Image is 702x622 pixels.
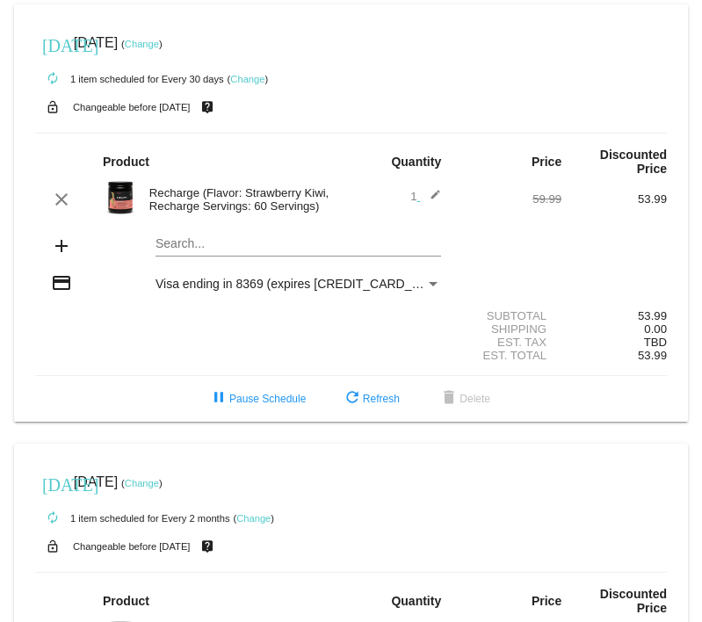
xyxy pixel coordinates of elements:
strong: Quantity [391,594,441,608]
mat-icon: edit [420,189,441,210]
a: Change [236,513,271,524]
mat-icon: refresh [342,388,363,409]
small: ( ) [121,478,163,488]
small: 1 item scheduled for Every 30 days [35,74,224,84]
mat-icon: pause [208,388,229,409]
mat-icon: lock_open [42,535,63,558]
strong: Discounted Price [600,587,667,615]
div: Recharge (Flavor: Strawberry Kiwi, Recharge Servings: 60 Servings) [141,186,351,213]
mat-icon: delete [438,388,460,409]
a: Change [125,39,159,49]
span: TBD [644,336,667,349]
span: Delete [438,393,490,405]
div: 53.99 [561,192,667,206]
span: 1 [410,190,441,203]
mat-icon: lock_open [42,96,63,119]
input: Search... [156,237,441,251]
div: 59.99 [456,192,561,206]
span: Refresh [342,393,400,405]
strong: Quantity [391,155,441,169]
small: Changeable before [DATE] [73,541,191,552]
strong: Price [532,594,561,608]
strong: Product [103,155,149,169]
img: Recharge-60S-bottle-Image-Carousel-Strw-Kiwi.png [103,180,138,215]
small: ( ) [228,74,269,84]
mat-icon: add [51,235,72,257]
strong: Product [103,594,149,608]
mat-icon: [DATE] [42,473,63,494]
div: Est. Total [456,349,561,362]
small: ( ) [121,39,163,49]
small: 1 item scheduled for Every 2 months [35,513,230,524]
mat-icon: [DATE] [42,33,63,54]
mat-icon: live_help [197,535,218,558]
button: Refresh [328,383,414,415]
mat-icon: autorenew [42,69,63,90]
strong: Price [532,155,561,169]
div: Est. Tax [456,336,561,349]
a: Change [230,74,264,84]
span: 0.00 [644,322,667,336]
span: Pause Schedule [208,393,306,405]
strong: Discounted Price [600,148,667,176]
a: Change [125,478,159,488]
mat-icon: autorenew [42,508,63,529]
mat-select: Payment Method [156,277,441,291]
span: 53.99 [638,349,667,362]
mat-icon: credit_card [51,272,72,293]
span: Visa ending in 8369 (expires [CREDIT_CARD_DATA]) [156,277,450,291]
button: Pause Schedule [194,383,320,415]
small: Changeable before [DATE] [73,102,191,112]
div: Subtotal [456,309,561,322]
button: Delete [424,383,504,415]
div: 53.99 [561,309,667,322]
div: Shipping [456,322,561,336]
mat-icon: live_help [197,96,218,119]
small: ( ) [233,513,274,524]
mat-icon: clear [51,189,72,210]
